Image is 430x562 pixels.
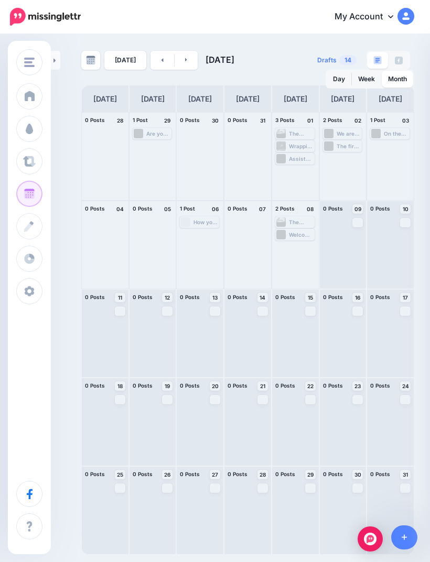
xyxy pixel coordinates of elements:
div: How you can start your own tech-driven health and fitness transformation journey Read more 👉 [URL... [193,219,218,225]
div: The American Heart Association (AHA’s) BLS course trains participants to promptly recognize sever... [289,130,314,137]
img: paragraph-boxed.png [373,56,382,64]
span: 3 Posts [275,117,295,123]
span: 0 Posts [133,471,153,477]
a: 23 [352,381,363,391]
span: 0 Posts [370,205,390,212]
a: 31 [400,470,411,479]
a: 20 [210,381,220,391]
h4: 04 [115,204,125,214]
span: 0 Posts [180,471,200,477]
h4: [DATE] [236,93,260,105]
span: 0 Posts [228,294,248,300]
a: Drafts14 [311,51,363,70]
span: 1 Post [133,117,148,123]
h4: [DATE] [379,93,402,105]
span: 23 [354,383,361,389]
span: 0 Posts [180,382,200,389]
img: facebook-grey-square.png [395,57,403,64]
a: 25 [115,470,125,479]
span: 24 [402,383,409,389]
span: 1 Post [180,205,195,212]
a: 15 [305,293,316,302]
span: 0 Posts [275,294,295,300]
a: 29 [305,470,316,479]
div: Wrapping up July with Fun Facts and Summer Cheer! As we say goodbye to the sunny days of July, we... [289,143,314,149]
span: 16 [355,295,360,300]
span: 2 Posts [323,117,342,123]
span: 25 [117,472,123,477]
span: 0 Posts [323,205,343,212]
div: The first [DATE] of every month is National Play Outside Day. This [DATE] presents opportunity to... [337,143,361,149]
span: 0 Posts [85,294,105,300]
a: 09 [352,204,363,214]
span: [DATE] [206,54,234,65]
h4: 07 [257,204,268,214]
h4: 03 [400,116,411,125]
span: 0 Posts [228,205,248,212]
a: 21 [257,381,268,391]
span: 27 [212,472,218,477]
a: [DATE] [104,51,146,70]
span: 0 Posts [180,117,200,123]
span: 30 [354,472,361,477]
span: 18 [117,383,123,389]
span: 14 [339,55,357,65]
span: 15 [308,295,313,300]
a: Day [327,71,351,87]
a: 26 [162,470,173,479]
span: 0 Posts [228,117,248,123]
span: 0 Posts [275,471,295,477]
span: 0 Posts [133,382,153,389]
div: On the first [DATE] in August, we celebrate [DATE] to encourages people across the world to conne... [384,130,408,137]
img: menu.png [24,58,35,67]
img: calendar-grey-darker.png [86,56,95,65]
a: 10 [400,204,411,214]
span: 13 [212,295,218,300]
span: 0 Posts [85,205,105,212]
div: The American Heart Association (AHA’s) BLS course trains participants to promptly recognize sever... [289,219,314,225]
h4: 28 [115,116,125,125]
div: We are celebrating staff Birthdays! Help us wish Cozy Living Community Evening Shift Caregiver, [... [337,130,361,137]
h4: 08 [305,204,316,214]
span: 22 [307,383,314,389]
span: 0 Posts [133,205,153,212]
a: 13 [210,293,220,302]
span: 0 Posts [275,382,295,389]
span: Drafts [317,57,337,63]
h4: [DATE] [284,93,307,105]
span: 31 [403,472,408,477]
span: 19 [165,383,170,389]
span: 0 Posts [323,294,343,300]
span: 28 [260,472,266,477]
div: Open Intercom Messenger [358,526,383,552]
a: My Account [324,4,414,30]
span: 0 Posts [85,382,105,389]
span: 0 Posts [370,294,390,300]
a: 19 [162,381,173,391]
span: 20 [212,383,219,389]
a: 12 [162,293,173,302]
h4: 31 [257,116,268,125]
h4: 05 [162,204,173,214]
h4: [DATE] [93,93,117,105]
span: 29 [307,472,314,477]
div: Welcome to Cozy Living Community’s August Activity Calendar! Starting this month, we’re inviting ... [289,232,314,238]
a: 24 [400,381,411,391]
h4: [DATE] [141,93,165,105]
span: 2 Posts [275,205,295,212]
a: 27 [210,470,220,479]
h4: 29 [162,116,173,125]
span: 21 [260,383,265,389]
span: 0 Posts [323,471,343,477]
span: 0 Posts [370,382,390,389]
a: 17 [400,293,411,302]
span: 0 Posts [370,471,390,477]
div: Are you struggling with chronic conditions, navigating menopause, or simply feeling like you coul... [146,130,171,137]
span: 0 Posts [85,471,105,477]
h4: 02 [352,116,363,125]
span: 0 Posts [85,117,105,123]
a: Week [352,71,381,87]
span: 12 [165,295,170,300]
a: 22 [305,381,316,391]
span: 14 [260,295,265,300]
